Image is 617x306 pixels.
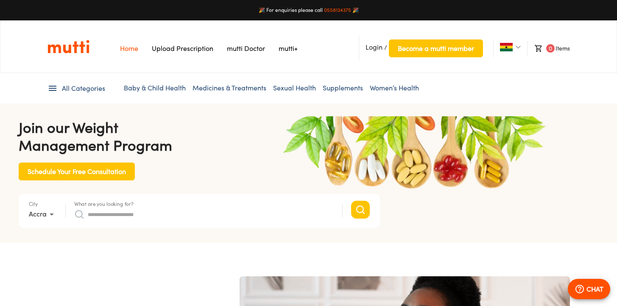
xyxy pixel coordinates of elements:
[389,39,483,57] button: Become a mutti member
[273,84,316,92] a: Sexual Health
[47,39,89,54] img: Logo
[124,84,186,92] a: Baby & Child Health
[568,279,610,299] button: CHAT
[500,43,513,51] img: Ghana
[516,45,521,50] img: Dropdown
[323,84,363,92] a: Supplements
[370,84,419,92] a: Women’s Health
[152,44,213,53] a: Navigates to Prescription Upload Page
[324,7,351,13] a: 0558134375
[47,39,89,54] a: Link on the logo navigates to HomePage
[62,84,105,93] span: All Categories
[279,44,298,53] a: Navigates to mutti+ page
[398,42,474,54] span: Become a mutti member
[359,36,483,61] li: /
[527,41,570,56] li: Items
[586,284,603,294] p: CHAT
[366,43,382,51] span: Login
[546,44,555,53] span: 0
[74,201,134,206] label: What are you looking for?
[227,44,265,53] a: Navigates to mutti doctor website
[29,201,38,206] label: City
[193,84,266,92] a: Medicines & Treatments
[19,163,135,180] button: Schedule Your Free Consultation
[19,118,380,154] h4: Join our Weight Management Program
[29,208,57,221] div: Accra
[19,167,135,174] a: Schedule Your Free Consultation
[28,166,126,177] span: Schedule Your Free Consultation
[351,201,370,219] button: Search
[120,44,138,53] a: Navigates to Home Page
